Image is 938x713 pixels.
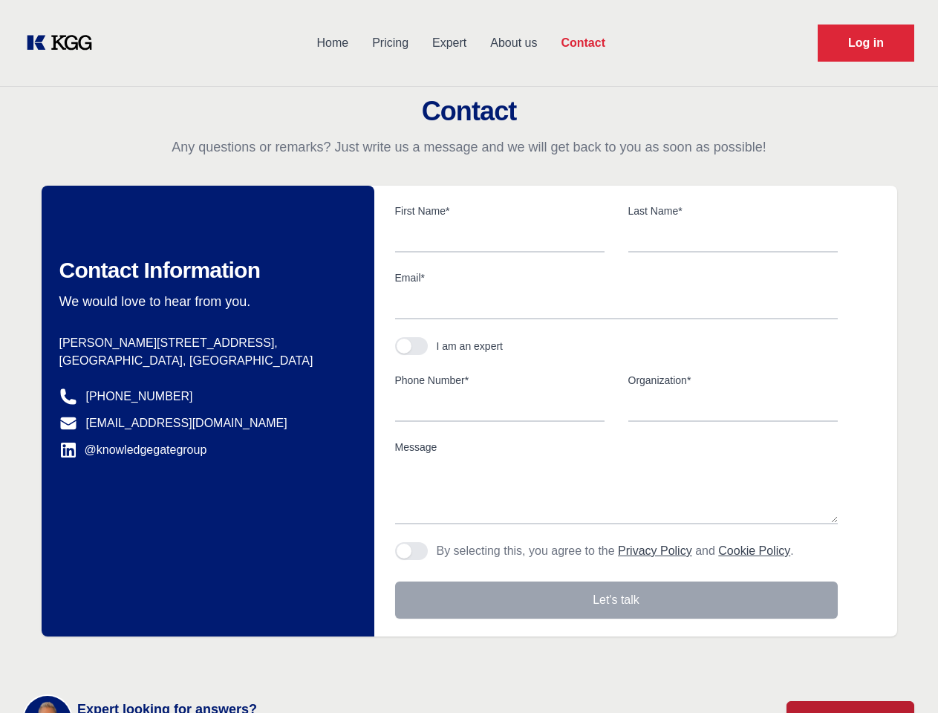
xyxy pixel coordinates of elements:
label: Message [395,440,838,455]
a: Privacy Policy [618,544,692,557]
a: About us [478,24,549,62]
label: First Name* [395,204,605,218]
label: Phone Number* [395,373,605,388]
h2: Contact [18,97,920,126]
p: [PERSON_NAME][STREET_ADDRESS], [59,334,351,352]
a: KOL Knowledge Platform: Talk to Key External Experts (KEE) [24,31,104,55]
a: Cookie Policy [718,544,790,557]
a: @knowledgegategroup [59,441,207,459]
button: Let's talk [395,582,838,619]
a: Home [304,24,360,62]
label: Last Name* [628,204,838,218]
p: By selecting this, you agree to the and . [437,542,794,560]
h2: Contact Information [59,257,351,284]
a: Expert [420,24,478,62]
p: Any questions or remarks? Just write us a message and we will get back to you as soon as possible! [18,138,920,156]
a: Request Demo [818,25,914,62]
iframe: Chat Widget [864,642,938,713]
div: Cookie settings [16,699,91,707]
a: [PHONE_NUMBER] [86,388,193,406]
a: [EMAIL_ADDRESS][DOMAIN_NAME] [86,414,287,432]
label: Email* [395,270,838,285]
p: [GEOGRAPHIC_DATA], [GEOGRAPHIC_DATA] [59,352,351,370]
label: Organization* [628,373,838,388]
a: Contact [549,24,617,62]
a: Pricing [360,24,420,62]
p: We would love to hear from you. [59,293,351,310]
div: I am an expert [437,339,504,354]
